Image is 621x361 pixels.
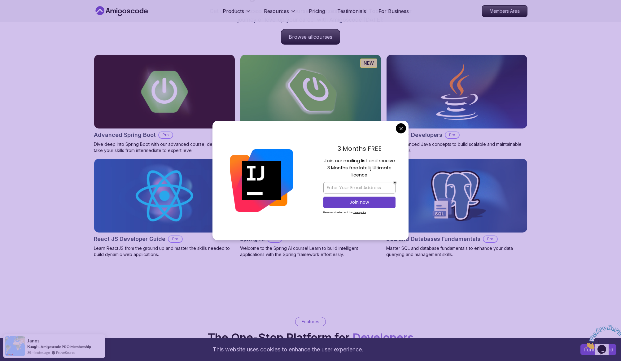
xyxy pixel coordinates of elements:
[386,159,527,258] a: SQL and Databases Fundamentals cardSQL and Databases FundamentalsProMaster SQL and database funda...
[94,54,235,154] a: Advanced Spring Boot cardAdvanced Spring BootProDive deep into Spring Boot with our advanced cour...
[240,245,381,258] p: Welcome to the Spring AI course! Learn to build intelligent applications with the Spring framewor...
[94,131,156,139] h2: Advanced Spring Boot
[5,336,25,356] img: provesource social proof notification image
[580,344,616,355] button: Accept cookies
[281,29,340,45] a: Browse allcourses
[94,55,235,128] img: Advanced Spring Boot card
[387,159,527,233] img: SQL and Databases Fundamentals card
[27,338,40,343] span: Janos
[352,331,413,344] span: Developers
[386,245,527,258] p: Master SQL and database fundamentals to enhance your data querying and management skills.
[94,245,235,258] p: Learn ReactJS from the ground up and master the skills needed to build dynamic web applications.
[208,331,413,344] h2: The One-Stop Platform for
[386,235,480,243] h2: SQL and Databases Fundamentals
[2,2,41,27] img: Chat attention grabber
[378,7,409,15] a: For Business
[264,7,296,20] button: Resources
[56,350,75,355] a: ProveSource
[482,6,527,17] p: Members Area
[364,60,374,66] p: NEW
[5,343,571,356] div: This website uses cookies to enhance the user experience.
[168,236,182,242] p: Pro
[386,131,442,139] h2: Java for Developers
[583,322,621,352] iframe: chat widget
[240,54,381,154] a: Spring Boot for Beginners cardNEWSpring Boot for BeginnersBuild a CRUD API with Spring Boot and P...
[2,2,5,8] span: 1
[483,236,497,242] p: Pro
[94,159,235,233] img: React JS Developer Guide card
[240,55,381,128] img: Spring Boot for Beginners card
[302,319,319,325] p: Features
[223,7,244,15] p: Products
[264,7,289,15] p: Resources
[41,344,91,349] a: Amigoscode PRO Membership
[94,235,165,243] h2: React JS Developer Guide
[281,29,340,44] p: Browse all
[313,34,332,40] span: courses
[309,7,325,15] a: Pricing
[482,5,527,17] a: Members Area
[159,132,173,138] p: Pro
[337,7,366,15] a: Testimonials
[387,55,527,128] img: Java for Developers card
[27,344,40,349] span: Bought
[94,141,235,154] p: Dive deep into Spring Boot with our advanced course, designed to take your skills from intermedia...
[386,141,527,154] p: Learn advanced Java concepts to build scalable and maintainable applications.
[223,7,251,20] button: Products
[445,132,459,138] p: Pro
[94,159,235,258] a: React JS Developer Guide cardReact JS Developer GuideProLearn ReactJS from the ground up and mast...
[27,350,50,355] span: 35 minutes ago
[386,54,527,154] a: Java for Developers cardJava for DevelopersProLearn advanced Java concepts to build scalable and ...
